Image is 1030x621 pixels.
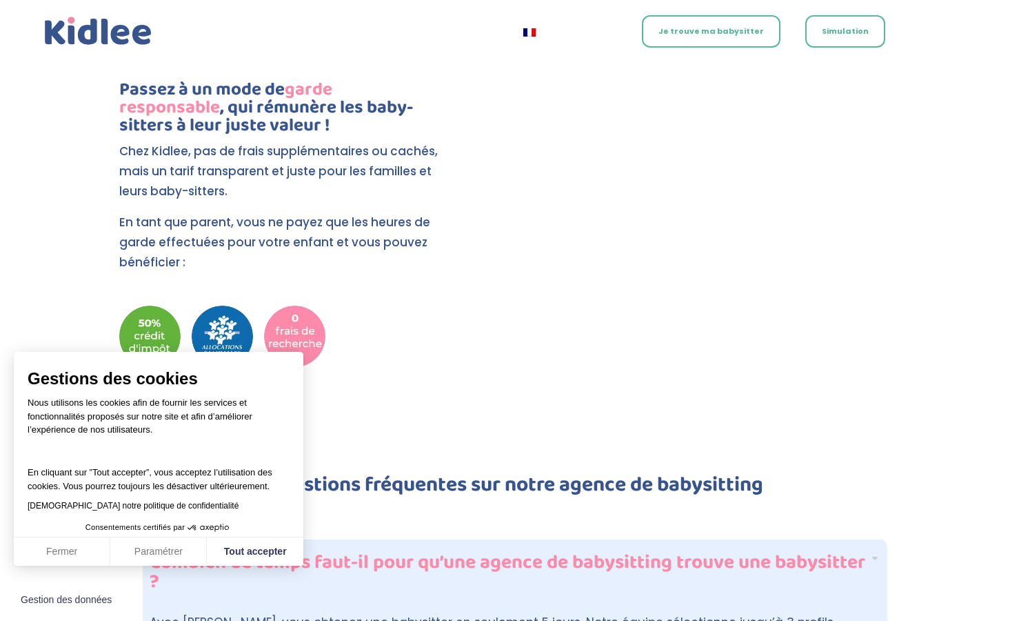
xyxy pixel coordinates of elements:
[119,141,440,213] p: Chez Kidlee, pas de frais supplémentaires ou cachés, mais un tarif transparent et juste pour les ...
[28,501,239,511] a: [DEMOGRAPHIC_DATA] notre politique de confidentialité
[119,75,332,122] span: garde responsable
[805,15,885,48] a: Simulation
[28,368,290,389] span: Gestions des cookies
[119,81,440,141] h3: Passez à un mode de , qui rémunère les baby-sitters à leur juste valeur !
[28,396,290,446] p: Nous utilisons les cookies afin de fournir les services et fonctionnalités proposés sur notre sit...
[41,14,155,49] a: Kidlee Logo
[642,15,780,48] a: Je trouve ma babysitter
[150,553,869,592] h4: Combien de temps faut-il pour qu’une agence de babysitting trouve une babysitter ?
[79,519,239,537] button: Consentements certifiés par
[267,469,763,502] b: Questions fréquentes sur notre agence de babysitting
[28,453,290,493] p: En cliquant sur ”Tout accepter”, vous acceptez l’utilisation des cookies. Vous pourrez toujours l...
[188,507,229,549] svg: Axeptio
[110,538,207,566] button: Paramétrer
[21,594,112,607] span: Gestion des données
[14,538,110,566] button: Fermer
[12,586,120,615] button: Fermer le widget sans consentement
[85,524,185,531] span: Consentements certifiés par
[41,14,155,49] img: logo_kidlee_bleu
[523,28,536,37] img: Français
[207,538,303,566] button: Tout accepter
[119,213,440,273] p: En tant que parent, vous ne payez que les heures de garde effectuées pour votre enfant et vous po...
[538,55,891,431] iframe: Simulation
